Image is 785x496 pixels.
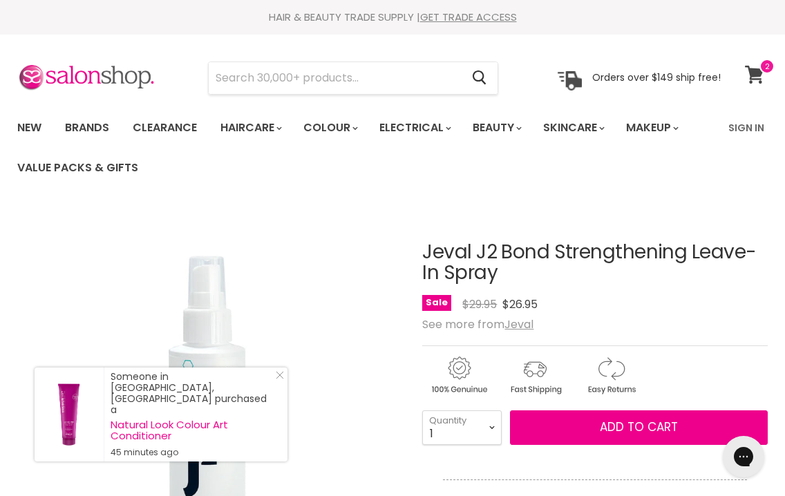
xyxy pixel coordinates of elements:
[462,113,530,142] a: Beauty
[111,371,274,458] div: Someone in [GEOGRAPHIC_DATA], [GEOGRAPHIC_DATA] purchased a
[122,113,207,142] a: Clearance
[462,296,497,312] span: $29.95
[720,113,773,142] a: Sign In
[369,113,460,142] a: Electrical
[7,153,149,182] a: Value Packs & Gifts
[422,410,502,445] select: Quantity
[574,354,647,397] img: returns.gif
[716,431,771,482] iframe: Gorgias live chat messenger
[533,113,613,142] a: Skincare
[35,368,104,461] a: Visit product page
[422,354,495,397] img: genuine.gif
[111,447,274,458] small: 45 minutes ago
[461,62,498,94] button: Search
[111,419,274,441] a: Natural Look Colour Art Conditioner
[422,242,768,285] h1: Jeval J2 Bond Strengthening Leave-In Spray
[422,295,451,311] span: Sale
[420,10,517,24] a: GET TRADE ACCESS
[55,113,120,142] a: Brands
[270,371,284,385] a: Close Notification
[600,419,678,435] span: Add to cart
[7,108,720,188] ul: Main menu
[504,316,533,332] a: Jeval
[498,354,571,397] img: shipping.gif
[276,371,284,379] svg: Close Icon
[592,71,721,84] p: Orders over $149 ship free!
[7,113,52,142] a: New
[293,113,366,142] a: Colour
[210,113,290,142] a: Haircare
[616,113,687,142] a: Makeup
[502,296,538,312] span: $26.95
[510,410,768,445] button: Add to cart
[422,316,533,332] span: See more from
[209,62,461,94] input: Search
[208,61,498,95] form: Product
